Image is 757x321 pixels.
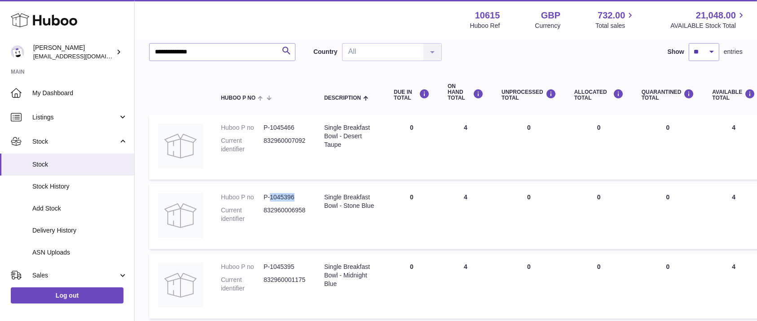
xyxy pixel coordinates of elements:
dt: Current identifier [221,276,264,293]
span: Huboo P no [221,95,255,101]
div: AVAILABLE Total [713,89,756,101]
div: Huboo Ref [470,22,500,30]
div: Currency [535,22,561,30]
span: Total sales [595,22,635,30]
span: 0 [666,193,670,201]
td: 0 [565,114,633,180]
img: product image [158,263,203,308]
td: 0 [493,114,565,180]
dt: Huboo P no [221,193,264,202]
a: 732.00 Total sales [595,9,635,30]
dt: Current identifier [221,136,264,154]
td: 0 [385,184,439,249]
strong: 10615 [475,9,500,22]
span: 0 [666,124,670,131]
span: Sales [32,271,118,280]
td: 4 [439,254,493,319]
span: Description [324,95,361,101]
div: DUE IN TOTAL [394,89,430,101]
div: ON HAND Total [448,84,484,101]
td: 0 [385,114,439,180]
td: 0 [385,254,439,319]
img: product image [158,123,203,168]
span: Stock History [32,182,128,191]
span: AVAILABLE Stock Total [670,22,746,30]
dd: 832960006958 [264,206,306,223]
td: 4 [439,114,493,180]
label: Show [668,48,684,56]
dd: 832960007092 [264,136,306,154]
dd: 832960001175 [264,276,306,293]
div: ALLOCATED Total [574,89,624,101]
img: product image [158,193,203,238]
td: 0 [493,254,565,319]
span: Listings [32,113,118,122]
span: My Dashboard [32,89,128,97]
td: 0 [493,184,565,249]
div: [PERSON_NAME] [33,44,114,61]
div: Single Breakfast Bowl - Desert Taupe [324,123,376,149]
div: QUARANTINED Total [642,89,695,101]
dd: P-1045466 [264,123,306,132]
dd: P-1045396 [264,193,306,202]
span: 732.00 [598,9,625,22]
span: 21,048.00 [696,9,736,22]
label: Country [313,48,338,56]
td: 0 [565,184,633,249]
span: entries [724,48,743,56]
div: UNPROCESSED Total [502,89,556,101]
td: 4 [439,184,493,249]
dt: Huboo P no [221,263,264,271]
dt: Huboo P no [221,123,264,132]
dt: Current identifier [221,206,264,223]
a: Log out [11,287,123,303]
span: Delivery History [32,226,128,235]
span: Stock [32,137,118,146]
a: 21,048.00 AVAILABLE Stock Total [670,9,746,30]
span: 0 [666,263,670,270]
span: Stock [32,160,128,169]
span: ASN Uploads [32,248,128,257]
span: [EMAIL_ADDRESS][DOMAIN_NAME] [33,53,132,60]
strong: GBP [541,9,560,22]
span: Add Stock [32,204,128,213]
div: Single Breakfast Bowl - Stone Blue [324,193,376,210]
img: internalAdmin-10615@internal.huboo.com [11,45,24,59]
div: Single Breakfast Bowl - Midnight Blue [324,263,376,288]
td: 0 [565,254,633,319]
dd: P-1045395 [264,263,306,271]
